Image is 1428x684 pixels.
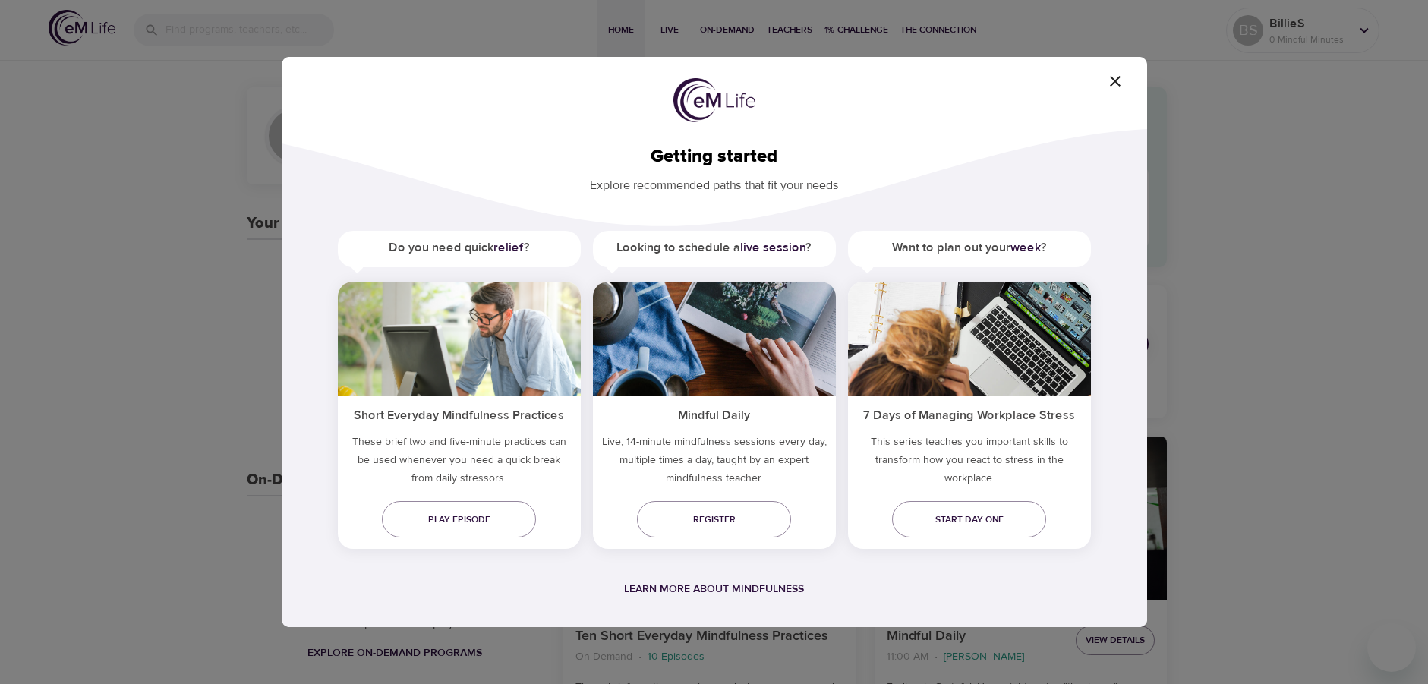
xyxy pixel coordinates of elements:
[848,282,1091,396] img: ims
[338,433,581,493] h5: These brief two and five-minute practices can be used whenever you need a quick break from daily ...
[1010,240,1041,255] a: week
[624,582,804,596] a: Learn more about mindfulness
[338,231,581,265] h5: Do you need quick ?
[338,396,581,433] h5: Short Everyday Mindfulness Practices
[338,282,581,396] img: ims
[593,433,836,493] p: Live, 14-minute mindfulness sessions every day, multiple times a day, taught by an expert mindful...
[306,168,1123,194] p: Explore recommended paths that fit your needs
[593,231,836,265] h5: Looking to schedule a ?
[306,146,1123,168] h2: Getting started
[493,240,524,255] a: relief
[593,282,836,396] img: ims
[649,512,779,528] span: Register
[892,501,1046,537] a: Start day one
[637,501,791,537] a: Register
[382,501,536,537] a: Play episode
[904,512,1034,528] span: Start day one
[848,396,1091,433] h5: 7 Days of Managing Workplace Stress
[673,78,755,122] img: logo
[593,396,836,433] h5: Mindful Daily
[394,512,524,528] span: Play episode
[848,433,1091,493] p: This series teaches you important skills to transform how you react to stress in the workplace.
[740,240,805,255] a: live session
[848,231,1091,265] h5: Want to plan out your ?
